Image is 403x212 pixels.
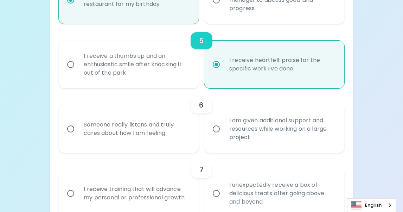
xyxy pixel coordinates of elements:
[59,24,344,88] div: choice-group-check
[78,43,195,86] div: I receive a thumbs up and an enthusiastic smile after knocking it out of the park
[347,198,396,212] aside: Language selected: English
[347,198,396,212] div: Language
[347,199,396,212] a: English
[59,88,344,153] div: choice-group-check
[78,177,195,210] div: I receive training that will advance my personal or professional growth
[199,100,204,111] h6: 6
[224,108,340,150] div: I am given additional support and resources while working on a large project
[199,164,204,175] h6: 7
[199,35,204,46] h6: 5
[78,112,195,146] div: Someone really listens and truly cares about how I am feeling
[224,48,340,81] div: I receive heartfelt praise for the specific work I’ve done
